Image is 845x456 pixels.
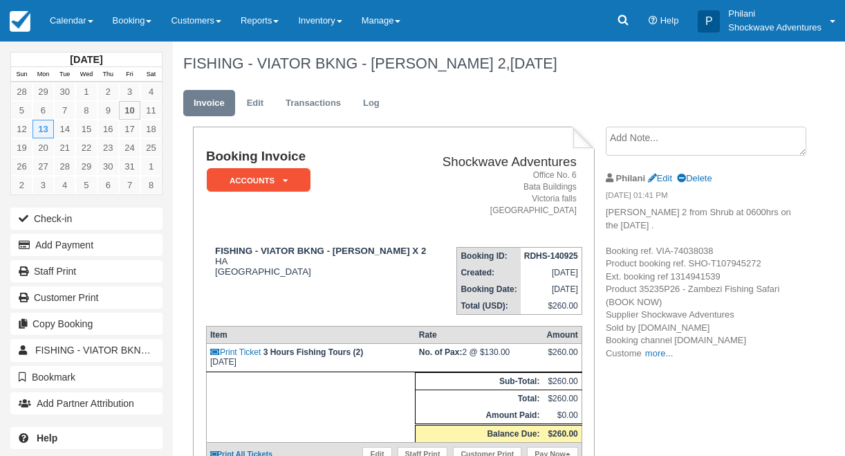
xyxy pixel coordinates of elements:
[54,138,75,157] a: 21
[140,82,162,101] a: 4
[524,251,578,261] strong: RDHS-140925
[210,347,261,357] a: Print Ticket
[140,176,162,194] a: 8
[275,90,351,117] a: Transactions
[75,120,97,138] a: 15
[10,392,162,414] button: Add Partner Attribution
[521,264,582,281] td: [DATE]
[419,347,463,357] strong: No. of Pax
[10,260,162,282] a: Staff Print
[98,157,119,176] a: 30
[416,344,544,372] td: 2 @ $130.00
[11,101,32,120] a: 5
[119,176,140,194] a: 7
[648,173,672,183] a: Edit
[548,429,577,439] strong: $260.00
[183,55,797,72] h1: FISHING - VIATOR BKNG - [PERSON_NAME] 2,
[206,327,415,344] th: Item
[119,138,140,157] a: 24
[10,286,162,309] a: Customer Print
[119,82,140,101] a: 3
[206,246,433,277] div: HA [GEOGRAPHIC_DATA]
[543,390,582,408] td: $260.00
[660,15,679,26] span: Help
[54,101,75,120] a: 7
[98,120,119,138] a: 16
[119,157,140,176] a: 31
[32,101,54,120] a: 6
[353,90,390,117] a: Log
[11,67,32,82] th: Sun
[616,173,645,183] strong: Philani
[98,138,119,157] a: 23
[215,246,426,256] strong: FISHING - VIATOR BKNG - [PERSON_NAME] X 2
[32,138,54,157] a: 20
[54,176,75,194] a: 4
[119,101,140,120] a: 10
[11,82,32,101] a: 28
[457,298,521,315] th: Total (USD):
[606,190,796,205] em: [DATE] 01:41 PM
[677,173,712,183] a: Delete
[416,407,544,425] th: Amount Paid:
[11,138,32,157] a: 19
[728,7,821,21] p: Philani
[54,67,75,82] th: Tue
[521,298,582,315] td: $260.00
[54,82,75,101] a: 30
[457,281,521,298] th: Booking Date:
[75,176,97,194] a: 5
[543,327,582,344] th: Amount
[98,101,119,120] a: 9
[75,101,97,120] a: 8
[457,248,521,265] th: Booking ID:
[119,120,140,138] a: 17
[263,347,363,357] strong: 3 Hours Fishing Tours (2)
[206,149,433,164] h1: Booking Invoice
[140,101,162,120] a: 11
[54,157,75,176] a: 28
[543,407,582,425] td: $0.00
[32,157,54,176] a: 27
[416,425,544,443] th: Balance Due:
[183,90,235,117] a: Invoice
[98,82,119,101] a: 2
[543,373,582,390] td: $260.00
[416,327,544,344] th: Rate
[119,67,140,82] th: Fri
[11,157,32,176] a: 26
[11,176,32,194] a: 2
[416,373,544,390] th: Sub-Total:
[698,10,720,33] div: P
[98,67,119,82] th: Thu
[140,120,162,138] a: 18
[32,120,54,138] a: 13
[75,157,97,176] a: 29
[11,120,32,138] a: 12
[140,138,162,157] a: 25
[75,67,97,82] th: Wed
[10,427,162,449] a: Help
[32,82,54,101] a: 29
[10,208,162,230] button: Check-in
[521,281,582,298] td: [DATE]
[32,67,54,82] th: Mon
[70,54,102,65] strong: [DATE]
[75,82,97,101] a: 1
[75,138,97,157] a: 22
[438,170,577,217] address: Office No. 6 Bata Buildings Victoria falls [GEOGRAPHIC_DATA]
[457,264,521,281] th: Created:
[32,176,54,194] a: 3
[10,366,162,388] button: Bookmark
[416,390,544,408] th: Total:
[438,155,577,170] h2: Shockwave Adventures
[37,432,57,444] b: Help
[54,120,75,138] a: 14
[649,17,658,26] i: Help
[10,234,162,256] button: Add Payment
[645,348,673,358] a: more...
[510,55,557,72] span: [DATE]
[98,176,119,194] a: 6
[206,344,415,372] td: [DATE]
[10,339,162,361] a: FISHING - VIATOR BKNG - [PERSON_NAME] X 2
